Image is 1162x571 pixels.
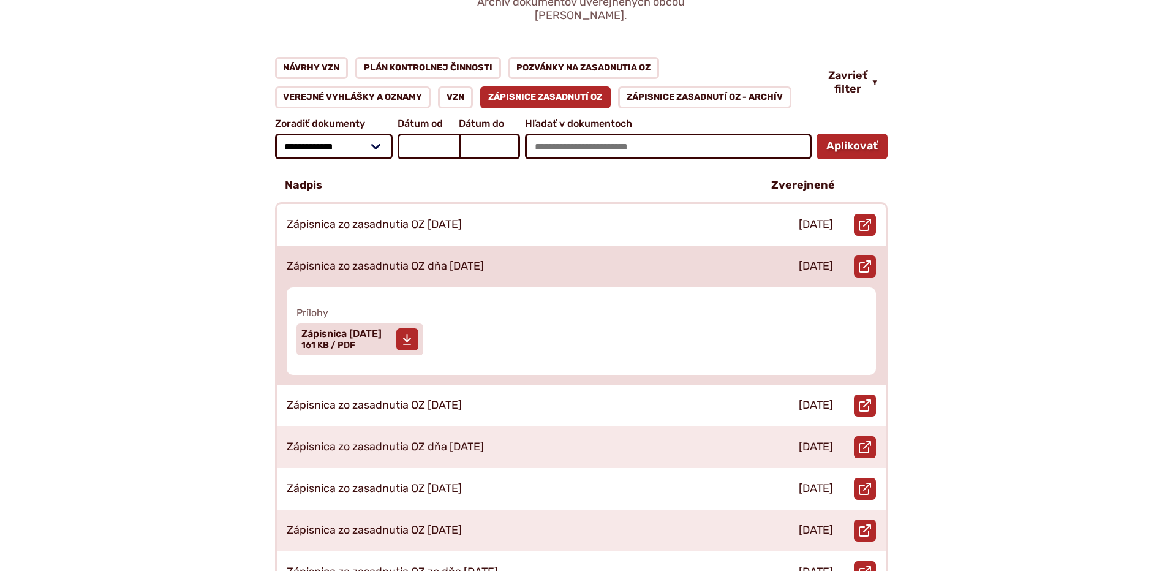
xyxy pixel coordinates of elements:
p: [DATE] [799,218,833,232]
span: Dátum od [398,118,459,129]
a: Pozvánky na zasadnutia OZ [508,57,660,79]
select: Zoradiť dokumenty [275,134,393,159]
span: Dátum do [459,118,520,129]
p: [DATE] [799,482,833,496]
p: Zápisnica zo zasadnutia OZ dňa [DATE] [287,260,484,273]
span: Zápisnica [DATE] [301,329,382,339]
input: Dátum do [459,134,520,159]
span: 161 KB / PDF [301,340,355,350]
button: Zavrieť filter [818,69,888,96]
p: Zápisnica zo zasadnutia OZ [DATE] [287,482,462,496]
a: Zápisnice zasadnutí OZ [480,86,611,108]
p: [DATE] [799,399,833,412]
span: Zoradiť dokumenty [275,118,393,129]
span: Prílohy [296,307,866,319]
span: Hľadať v dokumentoch [525,118,811,129]
span: Zavrieť filter [828,69,867,96]
p: Zápisnica zo zasadnutia OZ [DATE] [287,218,462,232]
button: Aplikovať [817,134,888,159]
p: Zápisnica zo zasadnutia OZ [DATE] [287,524,462,537]
input: Dátum od [398,134,459,159]
p: Zápisnica zo zasadnutia OZ dňa [DATE] [287,441,484,454]
p: [DATE] [799,260,833,273]
a: Verejné vyhlášky a oznamy [275,86,431,108]
a: Návrhy VZN [275,57,349,79]
p: Nadpis [285,179,322,192]
p: [DATE] [799,441,833,454]
p: [DATE] [799,524,833,537]
p: Zverejnené [771,179,835,192]
a: Plán kontrolnej činnosti [355,57,501,79]
a: Zápisnice zasadnutí OZ - ARCHÍV [618,86,791,108]
a: VZN [438,86,473,108]
a: Zápisnica [DATE] 161 KB / PDF [296,323,423,355]
input: Hľadať v dokumentoch [525,134,811,159]
p: Zápisnica zo zasadnutia OZ [DATE] [287,399,462,412]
